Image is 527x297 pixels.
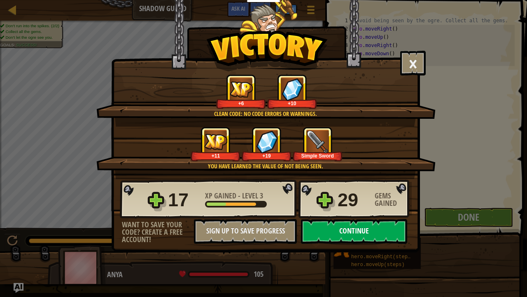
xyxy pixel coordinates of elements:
[240,191,260,201] span: Level
[306,130,329,153] img: New Item
[205,191,238,201] span: XP Gained
[135,162,395,170] div: You have learned the value of not being seen.
[168,187,200,213] div: 17
[256,130,277,153] img: Gems Gained
[122,221,194,243] div: Want to save your code? Create a free account!
[135,110,395,118] div: Clean code: no code errors or warnings.
[294,153,341,159] div: Simple Sword
[194,219,297,244] button: Sign Up to Save Progress
[230,81,253,97] img: XP Gained
[260,191,263,201] span: 3
[338,187,370,213] div: 29
[206,31,328,72] img: Victory
[243,153,290,159] div: +19
[192,153,239,159] div: +11
[269,100,315,106] div: +10
[205,192,263,200] div: -
[282,78,303,101] img: Gems Gained
[204,134,227,150] img: XP Gained
[301,219,407,244] button: Continue
[400,51,426,75] button: ×
[218,100,264,106] div: +6
[375,192,412,207] div: Gems Gained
